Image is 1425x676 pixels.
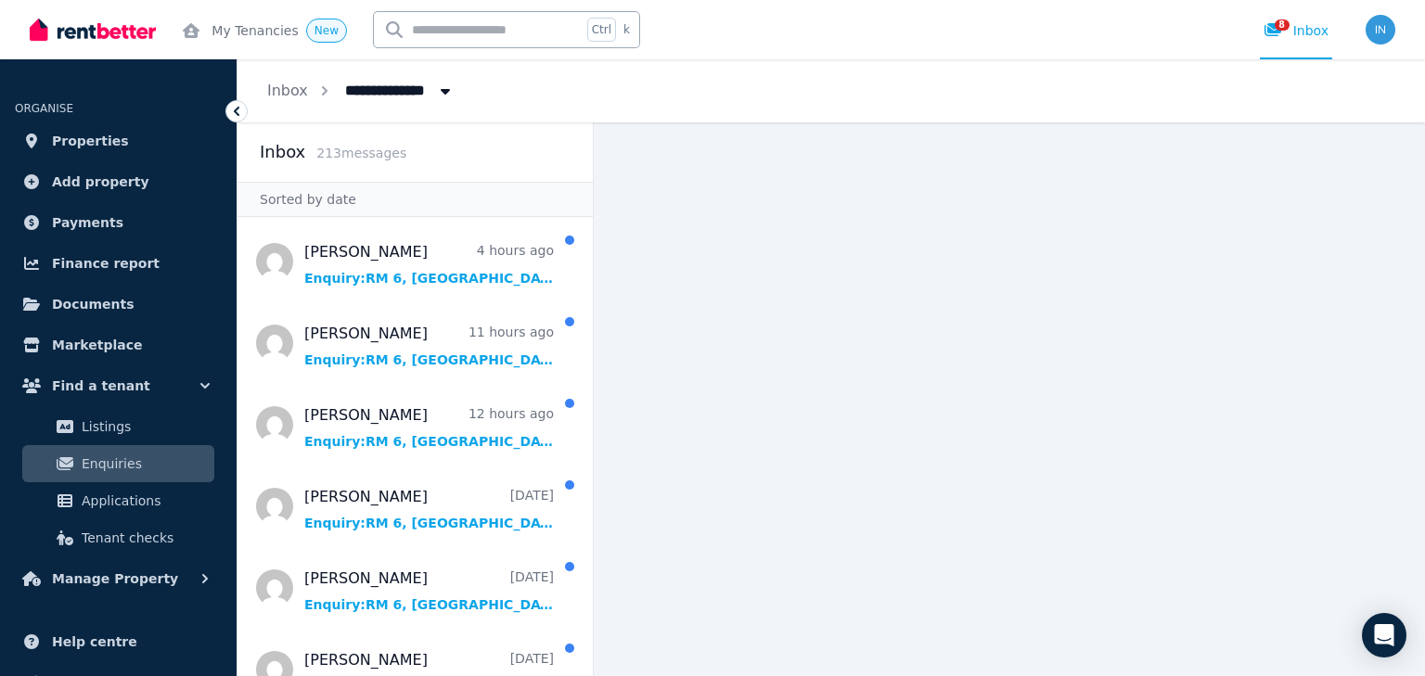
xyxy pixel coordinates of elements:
[15,122,222,159] a: Properties
[52,334,142,356] span: Marketplace
[587,18,616,42] span: Ctrl
[22,445,214,482] a: Enquiries
[52,568,178,590] span: Manage Property
[52,631,137,653] span: Help centre
[15,367,222,404] button: Find a tenant
[15,163,222,200] a: Add property
[304,486,554,532] a: [PERSON_NAME][DATE]Enquiry:RM 6, [GEOGRAPHIC_DATA].
[237,59,484,122] nav: Breadcrumb
[52,252,160,274] span: Finance report
[15,102,73,115] span: ORGANISE
[15,560,222,597] button: Manage Property
[52,130,129,152] span: Properties
[82,527,207,549] span: Tenant checks
[237,182,593,217] div: Sorted by date
[52,211,123,234] span: Payments
[316,146,406,160] span: 213 message s
[1275,19,1290,31] span: 8
[30,16,156,44] img: RentBetter
[52,293,135,315] span: Documents
[82,453,207,475] span: Enquiries
[82,490,207,512] span: Applications
[15,245,222,282] a: Finance report
[1366,15,1395,45] img: info@museliving.com.au
[22,408,214,445] a: Listings
[237,217,593,676] nav: Message list
[623,22,630,37] span: k
[304,404,554,451] a: [PERSON_NAME]12 hours agoEnquiry:RM 6, [GEOGRAPHIC_DATA].
[22,519,214,556] a: Tenant checks
[82,415,207,438] span: Listings
[315,24,339,37] span: New
[52,375,150,397] span: Find a tenant
[15,204,222,241] a: Payments
[304,241,554,287] a: [PERSON_NAME]4 hours agoEnquiry:RM 6, [GEOGRAPHIC_DATA].
[52,171,149,193] span: Add property
[260,139,305,165] h2: Inbox
[15,286,222,323] a: Documents
[1362,613,1406,657] div: Open Intercom Messenger
[22,482,214,519] a: Applications
[15,326,222,364] a: Marketplace
[304,323,554,369] a: [PERSON_NAME]11 hours agoEnquiry:RM 6, [GEOGRAPHIC_DATA].
[1264,21,1329,40] div: Inbox
[304,568,554,614] a: [PERSON_NAME][DATE]Enquiry:RM 6, [GEOGRAPHIC_DATA].
[15,623,222,660] a: Help centre
[267,82,308,99] a: Inbox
